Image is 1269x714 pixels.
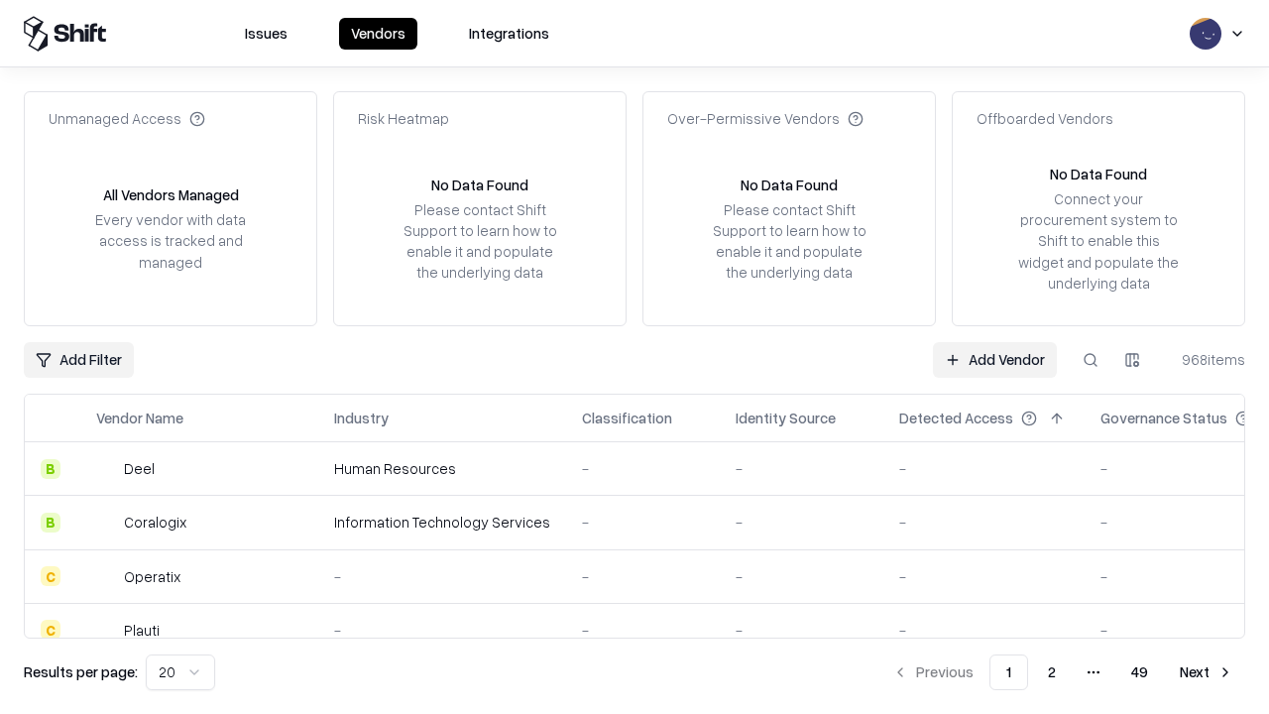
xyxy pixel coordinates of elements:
[899,620,1069,641] div: -
[96,408,183,428] div: Vendor Name
[667,108,864,129] div: Over-Permissive Vendors
[1050,164,1147,184] div: No Data Found
[96,566,116,586] img: Operatix
[24,661,138,682] p: Results per page:
[582,458,704,479] div: -
[899,566,1069,587] div: -
[933,342,1057,378] a: Add Vendor
[880,654,1245,690] nav: pagination
[88,209,253,272] div: Every vendor with data access is tracked and managed
[334,408,389,428] div: Industry
[124,458,155,479] div: Deel
[339,18,417,50] button: Vendors
[96,459,116,479] img: Deel
[736,512,867,533] div: -
[96,513,116,533] img: Coralogix
[24,342,134,378] button: Add Filter
[741,175,838,195] div: No Data Found
[899,458,1069,479] div: -
[707,199,871,284] div: Please contact Shift Support to learn how to enable it and populate the underlying data
[41,459,60,479] div: B
[358,108,449,129] div: Risk Heatmap
[334,458,550,479] div: Human Resources
[398,199,562,284] div: Please contact Shift Support to learn how to enable it and populate the underlying data
[457,18,561,50] button: Integrations
[582,566,704,587] div: -
[49,108,205,129] div: Unmanaged Access
[96,620,116,640] img: Plauti
[736,458,867,479] div: -
[124,512,186,533] div: Coralogix
[977,108,1113,129] div: Offboarded Vendors
[334,566,550,587] div: -
[736,408,836,428] div: Identity Source
[736,620,867,641] div: -
[1032,654,1072,690] button: 2
[736,566,867,587] div: -
[41,566,60,586] div: C
[582,408,672,428] div: Classification
[899,512,1069,533] div: -
[431,175,528,195] div: No Data Found
[1100,408,1227,428] div: Governance Status
[233,18,299,50] button: Issues
[582,620,704,641] div: -
[1168,654,1245,690] button: Next
[41,513,60,533] div: B
[124,566,180,587] div: Operatix
[989,654,1028,690] button: 1
[334,512,550,533] div: Information Technology Services
[1166,349,1245,370] div: 968 items
[103,184,239,205] div: All Vendors Managed
[334,620,550,641] div: -
[124,620,160,641] div: Plauti
[1115,654,1164,690] button: 49
[1016,188,1181,294] div: Connect your procurement system to Shift to enable this widget and populate the underlying data
[41,620,60,640] div: C
[899,408,1013,428] div: Detected Access
[582,512,704,533] div: -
